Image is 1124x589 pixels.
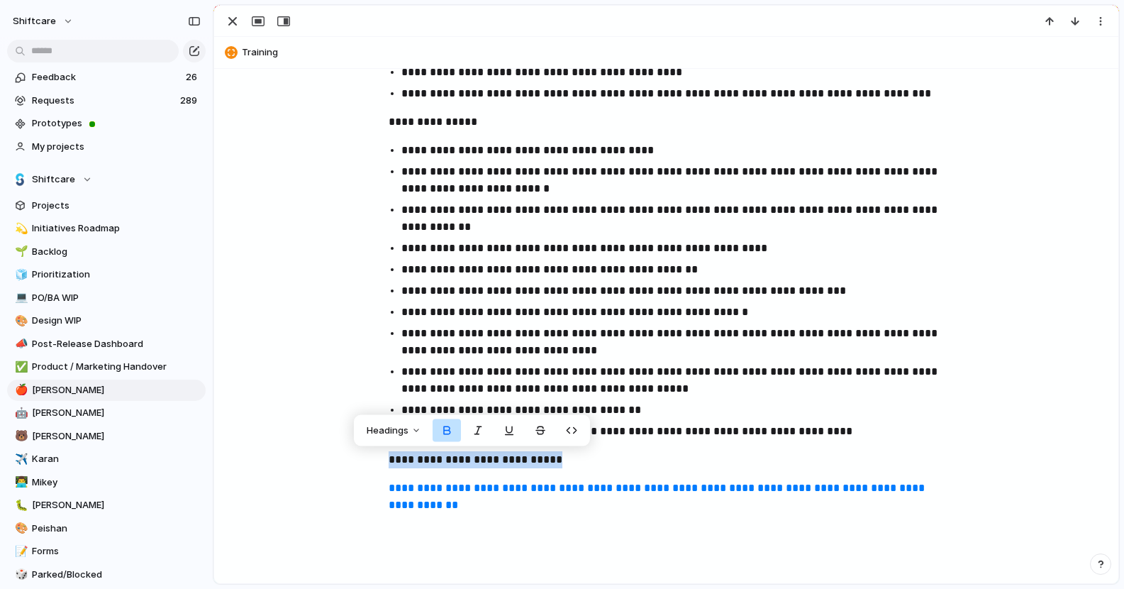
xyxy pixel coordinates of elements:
[15,359,25,375] div: ✅
[221,41,1112,64] button: Training
[15,520,25,536] div: 🎨
[7,334,206,355] a: 📣Post-Release Dashboard
[32,70,182,84] span: Feedback
[32,522,201,536] span: Peishan
[7,564,206,585] a: 🎲Parked/Blocked
[13,429,27,444] button: 🐻
[32,360,201,374] span: Product / Marketing Handover
[15,221,25,237] div: 💫
[32,314,201,328] span: Design WIP
[13,406,27,420] button: 🤖
[32,199,201,213] span: Projects
[15,405,25,422] div: 🤖
[32,406,201,420] span: [PERSON_NAME]
[7,402,206,424] a: 🤖[PERSON_NAME]
[7,218,206,239] a: 💫Initiatives Roadmap
[7,67,206,88] a: Feedback26
[32,245,201,259] span: Backlog
[15,474,25,490] div: 👨‍💻
[32,475,201,490] span: Mikey
[13,268,27,282] button: 🧊
[13,14,56,28] span: shiftcare
[32,429,201,444] span: [PERSON_NAME]
[13,291,27,305] button: 💻
[242,45,1112,60] span: Training
[7,287,206,309] a: 💻PO/BA WIP
[15,451,25,468] div: ✈️
[13,544,27,558] button: 📝
[7,169,206,190] button: Shiftcare
[6,10,81,33] button: shiftcare
[7,195,206,216] a: Projects
[13,245,27,259] button: 🌱
[7,310,206,331] a: 🎨Design WIP
[7,426,206,447] a: 🐻[PERSON_NAME]
[13,522,27,536] button: 🎨
[13,452,27,466] button: ✈️
[7,90,206,111] a: Requests289
[13,475,27,490] button: 👨‍💻
[13,383,27,397] button: 🍎
[32,337,201,351] span: Post-Release Dashboard
[32,291,201,305] span: PO/BA WIP
[32,94,176,108] span: Requests
[15,497,25,514] div: 🐛
[15,382,25,398] div: 🍎
[367,424,408,438] span: Headings
[186,70,200,84] span: 26
[32,172,75,187] span: Shiftcare
[7,518,206,539] a: 🎨Peishan
[7,472,206,493] a: 👨‍💻Mikey
[7,380,206,401] a: 🍎[PERSON_NAME]
[7,136,206,158] a: My projects
[32,544,201,558] span: Forms
[13,498,27,512] button: 🐛
[32,221,201,236] span: Initiatives Roadmap
[15,313,25,329] div: 🎨
[13,360,27,374] button: ✅
[32,568,201,582] span: Parked/Blocked
[7,356,206,378] a: ✅Product / Marketing Handover
[32,383,201,397] span: [PERSON_NAME]
[7,448,206,470] a: ✈️Karan
[13,221,27,236] button: 💫
[180,94,200,108] span: 289
[32,116,201,131] span: Prototypes
[7,495,206,516] a: 🐛[PERSON_NAME]
[7,113,206,134] a: Prototypes
[15,566,25,583] div: 🎲
[32,268,201,282] span: Prioritization
[15,428,25,444] div: 🐻
[32,140,201,154] span: My projects
[13,568,27,582] button: 🎲
[7,541,206,562] a: 📝Forms
[32,498,201,512] span: [PERSON_NAME]
[15,243,25,260] div: 🌱
[15,290,25,306] div: 💻
[15,336,25,352] div: 📣
[15,267,25,283] div: 🧊
[13,314,27,328] button: 🎨
[13,337,27,351] button: 📣
[358,419,430,442] button: Headings
[32,452,201,466] span: Karan
[7,264,206,285] a: 🧊Prioritization
[15,544,25,560] div: 📝
[7,241,206,263] a: 🌱Backlog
